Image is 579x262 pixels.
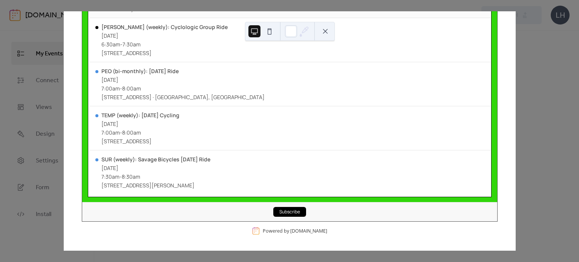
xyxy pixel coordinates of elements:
div: [DATE] [101,76,265,83]
div: [STREET_ADDRESS] [101,138,179,145]
a: [DOMAIN_NAME] [290,228,327,234]
div: [DATE] [101,164,210,172]
span: - [120,85,122,92]
span: 6:30am [101,41,120,48]
div: [DATE] [101,32,228,39]
div: SUR (weekly): Savage Bicycles [DATE] Ride [101,156,210,163]
span: - [120,41,123,48]
span: 8:30am [122,173,140,180]
span: 7:00am [101,129,120,136]
span: - [119,173,122,180]
div: [STREET_ADDRESS] [101,49,228,57]
div: [DATE] [101,120,179,127]
span: 8:00am [122,129,141,136]
div: [STREET_ADDRESS][PERSON_NAME] [101,182,210,189]
span: 8:00am [122,85,141,92]
button: Subscribe [273,207,306,217]
span: 7:30am [123,41,141,48]
div: PEO (bi-monthly): [DATE] Ride [101,67,265,75]
div: Powered by [263,228,327,234]
span: 7:30am [101,173,119,180]
div: TEMP (weekly): [DATE] Cycling [101,112,179,119]
span: 7:00am [101,85,120,92]
div: [STREET_ADDRESS] · [GEOGRAPHIC_DATA], [GEOGRAPHIC_DATA] [101,93,265,101]
span: - [120,129,122,136]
